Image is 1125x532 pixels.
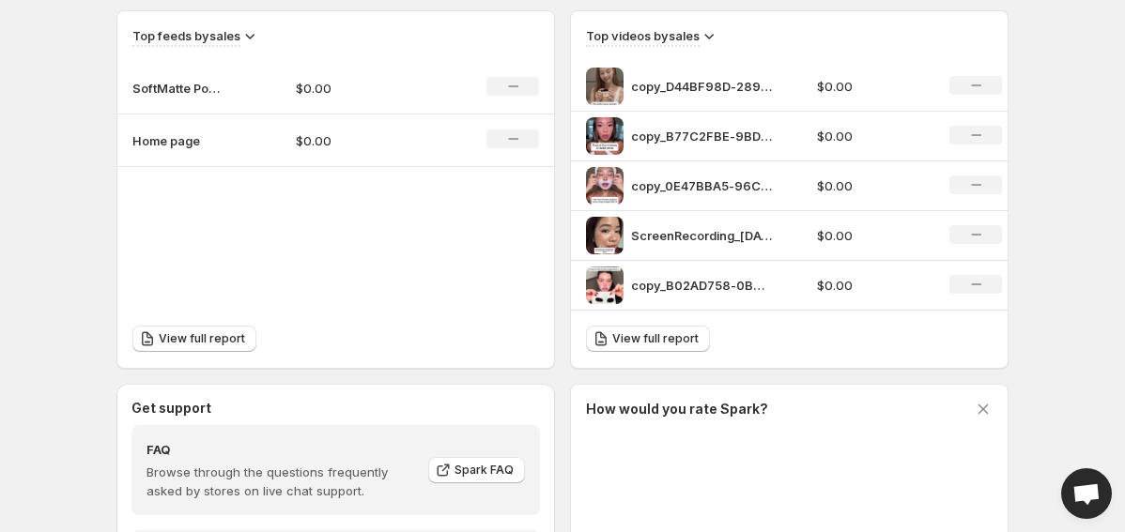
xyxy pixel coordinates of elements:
img: copy_0E47BBA5-96CB-456C-9582-19626D6DE12C [586,167,624,205]
img: copy_B77C2FBE-9BDD-42EE-9860-1D25BE2D0515 [586,117,624,155]
h3: How would you rate Spark? [586,400,768,418]
p: $0.00 [296,131,429,150]
p: $0.00 [817,77,928,96]
span: View full report [612,331,699,346]
h4: FAQ [146,440,415,459]
img: ScreenRecording_10-04-2025 15-46-55_1 [586,217,624,254]
h3: Top feeds by sales [132,26,240,45]
div: Open chat [1061,468,1112,519]
p: Home page [132,131,226,150]
p: Browse through the questions frequently asked by stores on live chat support. [146,463,415,500]
a: Spark FAQ [428,457,525,483]
p: copy_D44BF98D-2894-49A2-9676-FAF9723E151E [631,77,772,96]
a: View full report [586,326,710,352]
img: copy_D44BF98D-2894-49A2-9676-FAF9723E151E [586,68,624,105]
img: copy_B02AD758-0B60-47F8-8782-224CDE3E5ACF [586,266,624,304]
p: $0.00 [817,176,928,195]
p: $0.00 [817,276,928,295]
p: SoftMatte Powder [132,79,226,98]
h3: Get support [131,399,211,418]
p: $0.00 [817,127,928,145]
span: View full report [159,331,245,346]
h3: Top videos by sales [586,26,700,45]
p: copy_B77C2FBE-9BDD-42EE-9860-1D25BE2D0515 [631,127,772,145]
p: ScreenRecording_[DATE] 15-46-55_1 [631,226,772,245]
p: copy_B02AD758-0B60-47F8-8782-224CDE3E5ACF [631,276,772,295]
a: View full report [132,326,256,352]
p: $0.00 [296,79,429,98]
p: copy_0E47BBA5-96CB-456C-9582-19626D6DE12C [631,176,772,195]
p: $0.00 [817,226,928,245]
span: Spark FAQ [455,463,514,478]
